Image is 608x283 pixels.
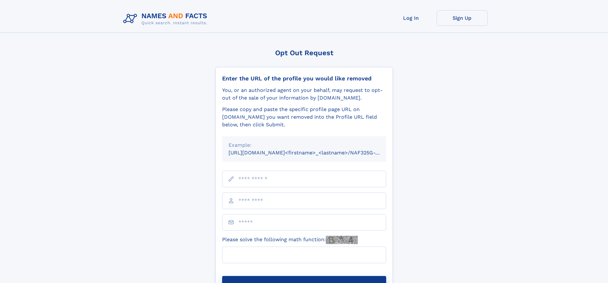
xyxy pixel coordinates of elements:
[215,49,393,57] div: Opt Out Request
[386,10,437,26] a: Log In
[222,86,386,102] div: You, or an authorized agent on your behalf, may request to opt-out of the sale of your informatio...
[121,10,213,27] img: Logo Names and Facts
[222,236,358,244] label: Please solve the following math function:
[229,141,380,149] div: Example:
[222,75,386,82] div: Enter the URL of the profile you would like removed
[229,150,398,156] small: [URL][DOMAIN_NAME]<firstname>_<lastname>/NAF325G-xxxxxxxx
[437,10,488,26] a: Sign Up
[222,106,386,129] div: Please copy and paste the specific profile page URL on [DOMAIN_NAME] you want removed into the Pr...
